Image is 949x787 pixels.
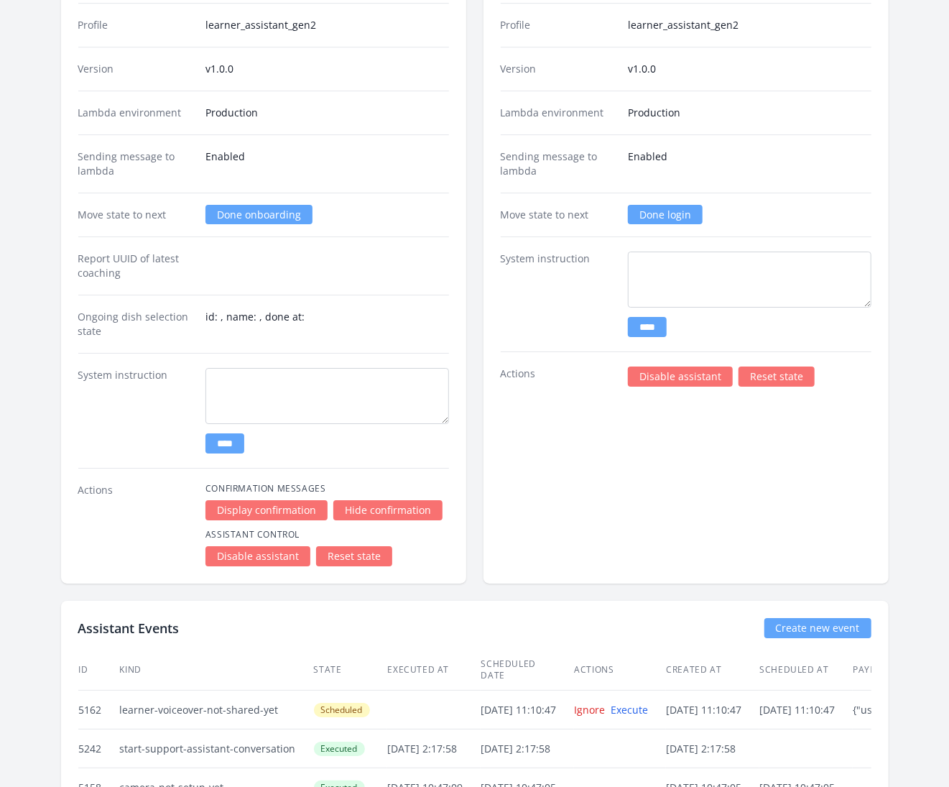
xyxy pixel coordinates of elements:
[759,650,853,691] th: Scheduled at
[205,18,449,32] dd: learner_assistant_gen2
[481,650,574,691] th: Scheduled date
[628,205,703,224] a: Done login
[764,618,871,638] a: Create new event
[481,730,574,768] td: [DATE] 2:17:58
[78,691,119,730] td: 5162
[205,106,449,120] dd: Production
[628,367,733,387] a: Disable assistant
[739,367,815,387] a: Reset state
[611,703,649,717] a: Execute
[501,252,616,337] dt: System instruction
[628,106,871,120] dd: Production
[78,650,119,691] th: ID
[333,500,443,520] a: Hide confirmation
[205,310,449,339] dd: id: , name: , done at:
[119,730,313,768] td: start-support-assistant-conversation
[501,62,616,76] dt: Version
[78,252,194,280] dt: Report UUID of latest coaching
[205,546,310,566] a: Disable assistant
[387,730,481,768] td: [DATE] 2:17:58
[387,650,481,691] th: Executed at
[205,500,328,520] a: Display confirmation
[78,62,194,76] dt: Version
[628,62,871,76] dd: v1.0.0
[119,691,313,730] td: learner-voiceover-not-shared-yet
[628,18,871,32] dd: learner_assistant_gen2
[501,149,616,178] dt: Sending message to lambda
[78,208,194,222] dt: Move state to next
[481,691,574,730] td: [DATE] 11:10:47
[575,703,606,717] a: Ignore
[666,650,759,691] th: Created at
[205,483,449,494] h4: Confirmation Messages
[78,310,194,339] dt: Ongoing dish selection state
[501,367,616,387] dt: Actions
[759,691,853,730] td: [DATE] 11:10:47
[205,149,449,178] dd: Enabled
[501,208,616,222] dt: Move state to next
[78,618,180,638] h2: Assistant Events
[314,742,365,756] span: Executed
[574,650,666,691] th: Actions
[501,106,616,120] dt: Lambda environment
[78,106,194,120] dt: Lambda environment
[78,149,194,178] dt: Sending message to lambda
[501,18,616,32] dt: Profile
[78,368,194,454] dt: System instruction
[205,62,449,76] dd: v1.0.0
[666,730,759,768] td: [DATE] 2:17:58
[666,691,759,730] td: [DATE] 11:10:47
[628,149,871,178] dd: Enabled
[78,730,119,768] td: 5242
[205,529,449,540] h4: Assistant Control
[314,703,370,717] span: Scheduled
[119,650,313,691] th: Kind
[205,205,313,224] a: Done onboarding
[78,18,194,32] dt: Profile
[316,546,392,566] a: Reset state
[313,650,387,691] th: State
[78,483,194,566] dt: Actions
